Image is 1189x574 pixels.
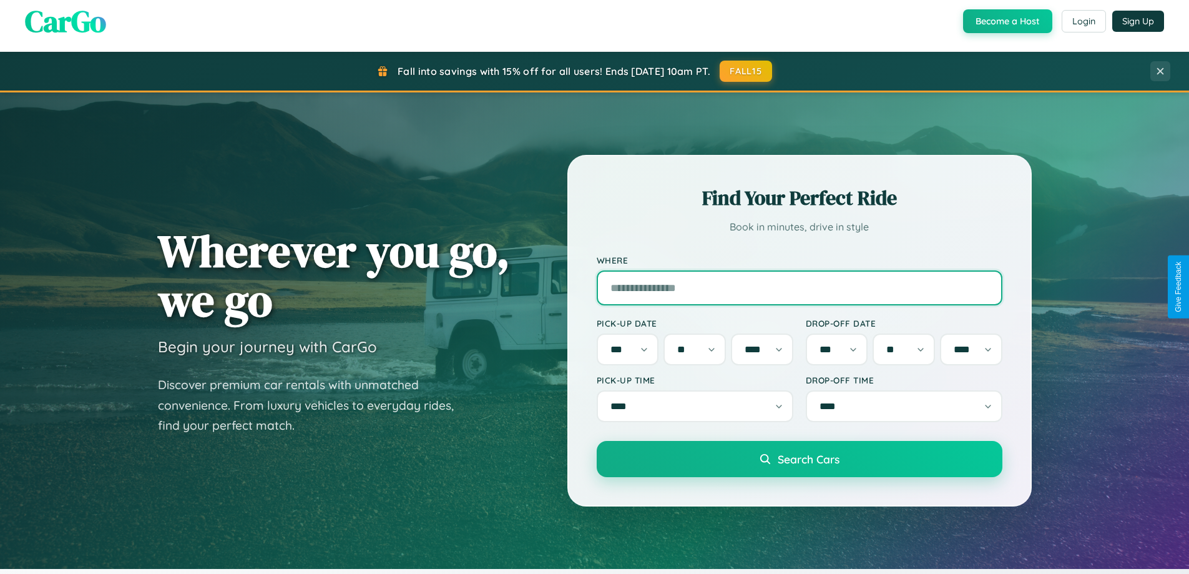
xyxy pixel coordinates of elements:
span: Fall into savings with 15% off for all users! Ends [DATE] 10am PT. [398,65,710,77]
h1: Wherever you go, we go [158,226,510,325]
button: Sign Up [1112,11,1164,32]
h2: Find Your Perfect Ride [597,184,1002,212]
div: Give Feedback [1174,262,1183,312]
h3: Begin your journey with CarGo [158,337,377,356]
span: CarGo [25,1,106,42]
p: Book in minutes, drive in style [597,218,1002,236]
button: Login [1062,10,1106,32]
button: FALL15 [720,61,772,82]
button: Search Cars [597,441,1002,477]
p: Discover premium car rentals with unmatched convenience. From luxury vehicles to everyday rides, ... [158,375,470,436]
button: Become a Host [963,9,1052,33]
label: Where [597,255,1002,265]
label: Drop-off Date [806,318,1002,329]
label: Pick-up Time [597,375,793,385]
label: Drop-off Time [806,375,1002,385]
span: Search Cars [778,452,839,466]
label: Pick-up Date [597,318,793,329]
